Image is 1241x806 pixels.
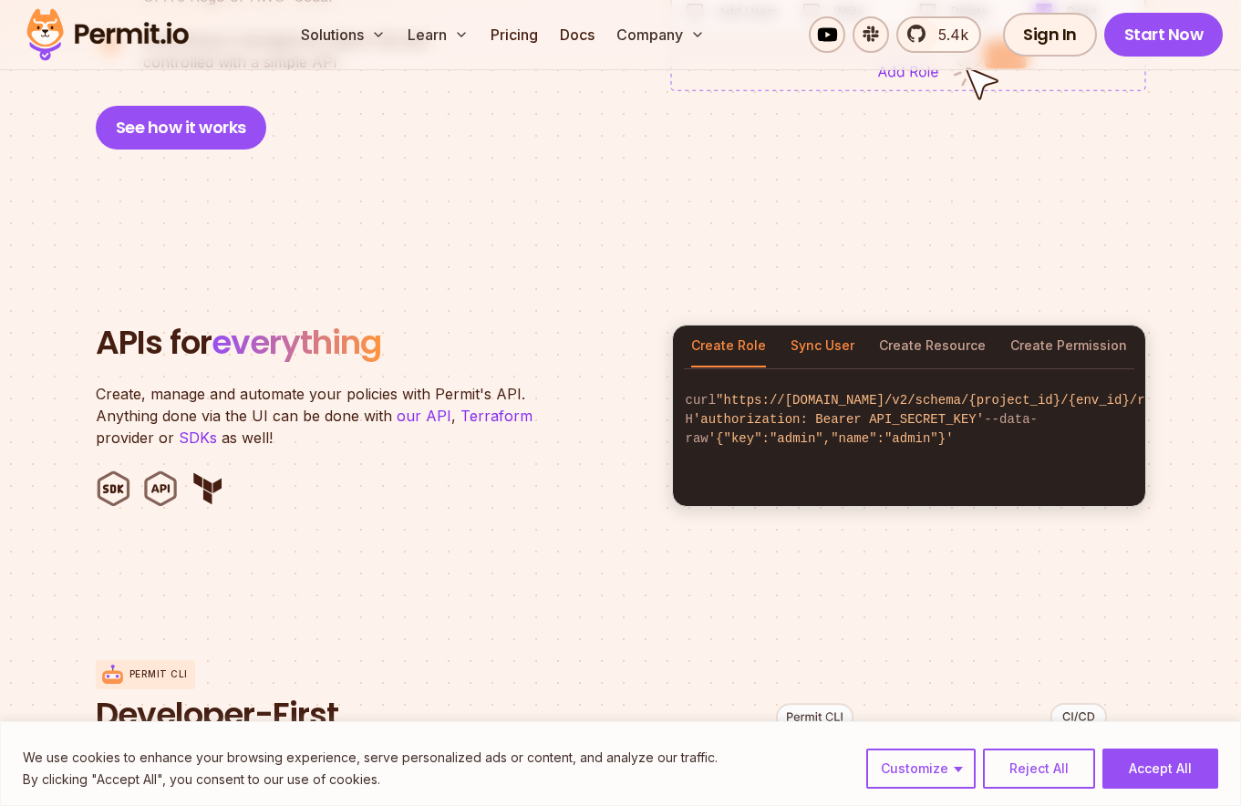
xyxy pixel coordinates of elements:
[212,319,381,366] span: everything
[791,325,854,367] button: Sync User
[927,24,968,46] span: 5.4k
[691,325,766,367] button: Create Role
[708,431,954,446] span: '{"key":"admin","name":"admin"}'
[1003,13,1097,57] a: Sign In
[96,383,552,449] p: Create, manage and automate your policies with Permit's API. Anything done via the UI can be done...
[693,412,984,427] span: 'authorization: Bearer API_SECRET_KEY'
[23,769,718,790] p: By clicking "Accept All", you consent to our use of cookies.
[1010,325,1127,367] button: Create Permission
[983,749,1095,789] button: Reject All
[879,325,986,367] button: Create Resource
[896,16,981,53] a: 5.4k
[400,16,476,53] button: Learn
[866,749,976,789] button: Customize
[397,407,451,425] a: our API
[294,16,393,53] button: Solutions
[96,325,650,361] h2: APIs for
[23,747,718,769] p: We use cookies to enhance your browsing experience, serve personalized ads or content, and analyz...
[129,667,188,681] p: Permit CLI
[483,16,545,53] a: Pricing
[716,393,1183,408] span: "https://[DOMAIN_NAME]/v2/schema/{project_id}/{env_id}/roles"
[96,697,533,733] span: Developer-First
[673,377,1145,463] code: curl -H --data-raw
[609,16,712,53] button: Company
[96,106,266,150] button: See how it works
[1104,13,1224,57] a: Start Now
[553,16,602,53] a: Docs
[179,429,217,447] a: SDKs
[1102,749,1218,789] button: Accept All
[18,4,197,66] img: Permit logo
[460,407,533,425] a: Terraform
